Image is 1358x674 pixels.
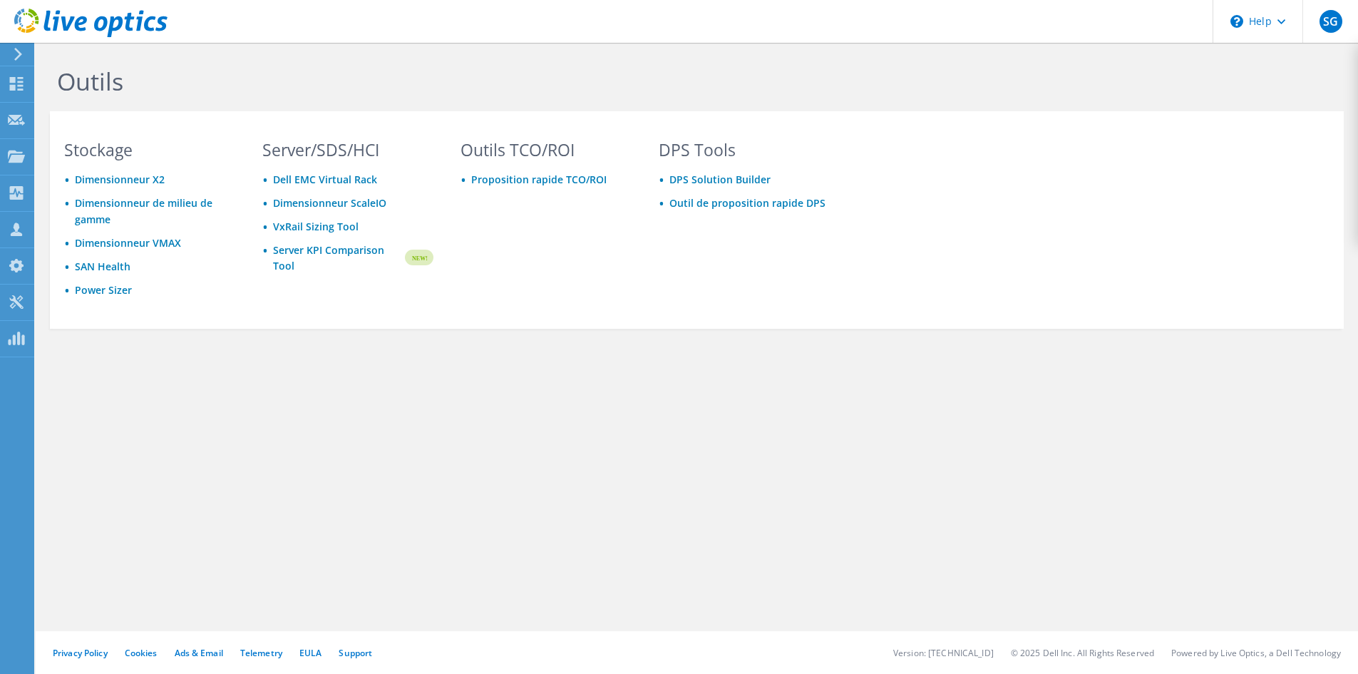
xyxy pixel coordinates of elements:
[471,173,607,186] a: Proposition rapide TCO/ROI
[75,196,212,226] a: Dimensionneur de milieu de gamme
[53,647,108,659] a: Privacy Policy
[1011,647,1154,659] li: © 2025 Dell Inc. All Rights Reserved
[299,647,322,659] a: EULA
[75,260,130,273] a: SAN Health
[1171,647,1341,659] li: Powered by Live Optics, a Dell Technology
[64,142,235,158] h3: Stockage
[273,242,403,274] a: Server KPI Comparison Tool
[1320,10,1342,33] span: SG
[893,647,994,659] li: Version: [TECHNICAL_ID]
[339,647,372,659] a: Support
[57,66,1019,96] h1: Outils
[403,241,433,275] img: new-badge.svg
[262,142,433,158] h3: Server/SDS/HCI
[273,173,377,186] a: Dell EMC Virtual Rack
[461,142,632,158] h3: Outils TCO/ROI
[125,647,158,659] a: Cookies
[75,236,181,250] a: Dimensionneur VMAX
[273,196,386,210] a: Dimensionneur ScaleIO
[75,283,132,297] a: Power Sizer
[273,220,359,233] a: VxRail Sizing Tool
[669,196,825,210] a: Outil de proposition rapide DPS
[75,173,165,186] a: Dimensionneur X2
[175,647,223,659] a: Ads & Email
[240,647,282,659] a: Telemetry
[1230,15,1243,28] svg: \n
[669,173,771,186] a: DPS Solution Builder
[659,142,830,158] h3: DPS Tools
